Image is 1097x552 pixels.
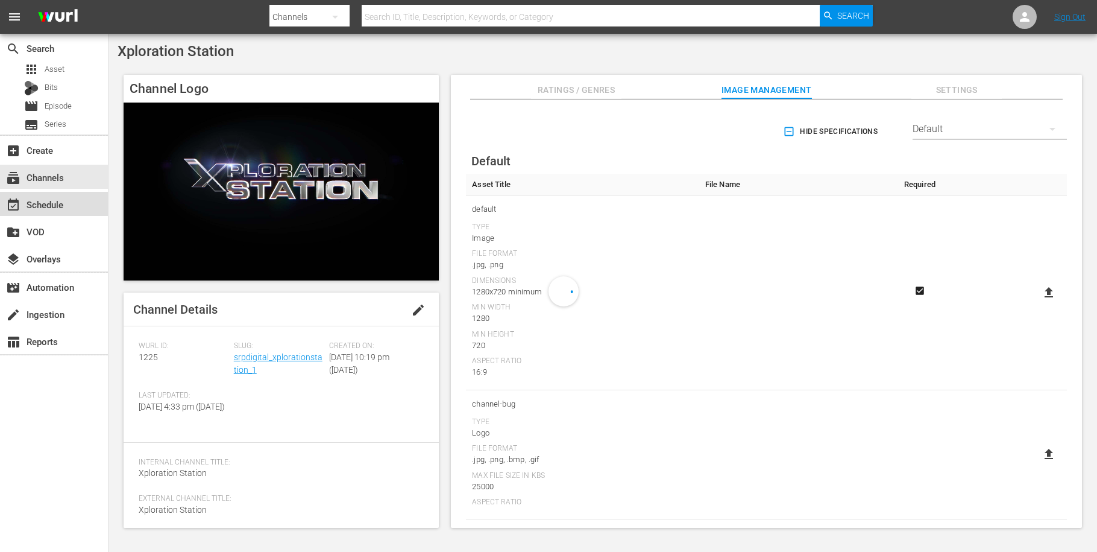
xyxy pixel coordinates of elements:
span: [DATE] 4:33 pm ([DATE]) [139,402,225,411]
span: Xploration Station [118,43,234,60]
div: Logo [472,427,693,439]
span: 1225 [139,352,158,362]
h4: Channel Logo [124,75,439,103]
span: Automation [6,281,20,295]
th: Asset Title [466,174,699,195]
div: Min Height [472,330,693,340]
span: External Channel Title: [139,494,418,504]
span: edit [411,303,426,317]
span: Xploration Station [139,505,207,515]
div: .jpg, .png, .bmp, .gif [472,454,693,466]
div: 25000 [472,481,693,493]
th: File Name [699,174,895,195]
div: Type [472,417,693,427]
span: [DATE] 10:19 pm ([DATE]) [329,352,389,375]
span: Slug: [234,341,323,351]
span: menu [7,10,22,24]
span: Bits [45,81,58,94]
div: Max File Size In Kbs [472,471,693,481]
span: Created On: [329,341,418,351]
div: Type [472,223,693,232]
span: Hide Specifications [785,125,878,138]
span: Last Updated: [139,391,228,401]
a: srpdigital_xplorationstation_1 [234,352,322,375]
span: Ratings / Genres [531,83,621,98]
div: .jpg, .png [472,259,693,271]
div: Bits [24,81,39,95]
div: Aspect Ratio [472,498,693,507]
div: Image [472,232,693,244]
img: ans4CAIJ8jUAAAAAAAAAAAAAAAAAAAAAAAAgQb4GAAAAAAAAAAAAAAAAAAAAAAAAJMjXAAAAAAAAAAAAAAAAAAAAAAAAgAT5G... [29,3,87,31]
div: 1280x720 minimum [472,286,693,298]
span: Reports [6,335,20,349]
th: Required [895,174,944,195]
button: edit [404,296,433,325]
span: Xploration Station [139,468,207,478]
span: Ingestion [6,308,20,322]
span: Series [45,118,66,130]
span: Wurl ID: [139,341,228,351]
span: Search [6,42,20,56]
span: Series [24,118,39,132]
a: Sign Out [1054,12,1086,22]
span: subscriptions [6,171,20,185]
div: 720 [472,340,693,352]
span: Create [6,144,20,158]
div: Default [913,112,1067,146]
span: Settings [911,83,1002,98]
span: default [472,201,693,217]
span: Channel Details [133,302,218,317]
span: Overlays [6,252,20,267]
svg: Required [913,285,927,296]
span: Search [837,5,869,27]
div: Dimensions [472,276,693,286]
button: Search [820,5,873,27]
span: Episode [24,99,39,113]
span: Schedule [6,198,20,212]
span: Image Management [721,83,812,98]
span: Internal Channel Title: [139,458,418,468]
div: File Format [472,444,693,454]
span: Default [471,154,511,168]
img: Xploration Station [124,103,439,280]
button: Hide Specifications [781,115,882,148]
span: channel-bug [472,396,693,412]
div: Min Width [472,303,693,312]
div: 16:9 [472,366,693,378]
span: Bits Tile [472,525,693,541]
span: Asset [45,63,64,75]
div: 1280 [472,312,693,325]
span: Episode [45,100,72,112]
div: Aspect Ratio [472,357,693,366]
span: VOD [6,225,20,240]
span: Asset [24,62,39,77]
div: File Format [472,249,693,259]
